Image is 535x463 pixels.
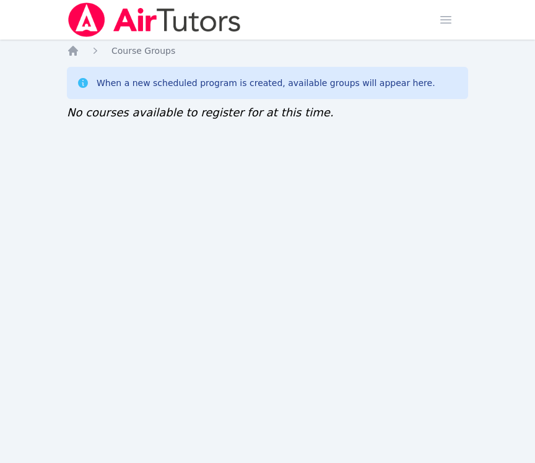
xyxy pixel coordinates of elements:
[97,77,435,89] div: When a new scheduled program is created, available groups will appear here.
[67,106,334,119] span: No courses available to register for at this time.
[111,46,175,56] span: Course Groups
[111,45,175,57] a: Course Groups
[67,2,242,37] img: Air Tutors
[67,45,468,57] nav: Breadcrumb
